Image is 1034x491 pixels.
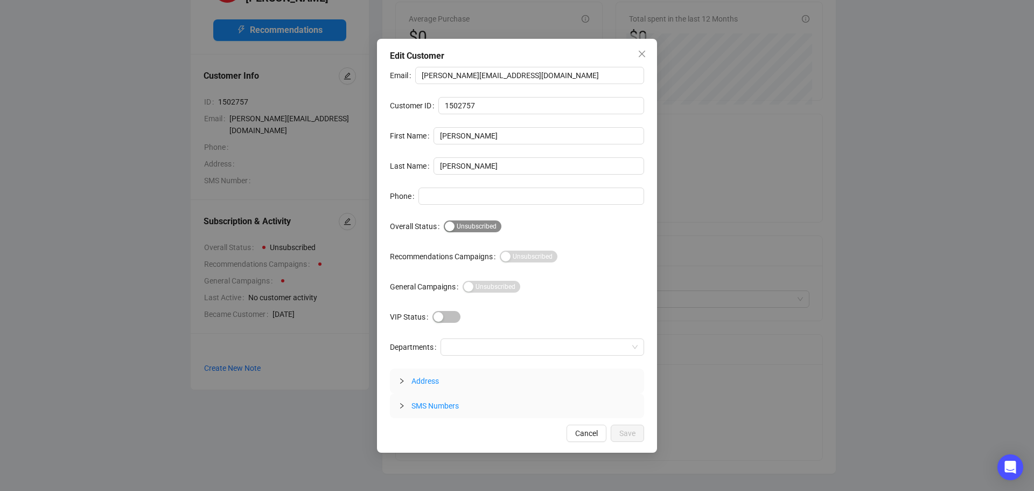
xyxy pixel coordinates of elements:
label: Phone [390,188,418,205]
button: Recommendations Campaigns [500,251,557,262]
label: Overall Status [390,218,444,235]
label: Email [390,67,415,84]
button: Cancel [567,425,606,442]
label: General Campaigns [390,278,463,295]
button: Overall Status [444,220,501,232]
label: Recommendations Campaigns [390,248,500,265]
label: Departments [390,338,441,356]
button: Close [633,45,651,63]
label: Customer ID [390,97,438,114]
input: Phone [418,188,644,205]
button: General Campaigns [463,281,520,293]
input: Last Name [434,157,644,175]
div: Address [390,369,644,393]
span: Address [411,377,439,385]
div: SMS Numbers [390,393,644,418]
span: close [638,50,646,58]
div: Open Intercom Messenger [997,454,1023,480]
label: Last Name [390,157,434,175]
input: First Name [434,127,644,144]
button: Save [611,425,644,442]
label: First Name [390,127,434,144]
span: collapsed [399,403,405,409]
label: VIP Status [390,308,432,326]
span: collapsed [399,378,405,384]
span: SMS Numbers [411,402,459,410]
div: Edit Customer [390,50,644,63]
button: VIP Status [432,311,460,323]
input: Email [415,67,644,84]
span: Cancel [575,427,598,439]
input: Customer ID [438,97,644,114]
